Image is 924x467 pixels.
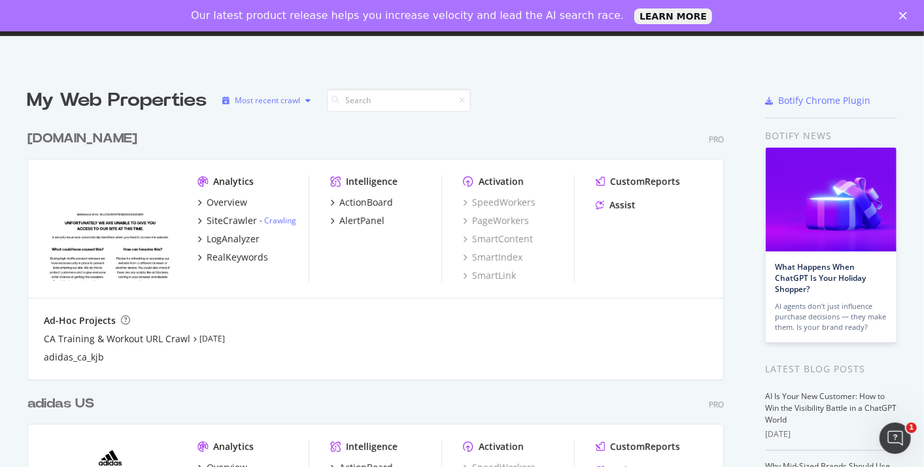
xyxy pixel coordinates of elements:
div: ActionBoard [339,196,393,209]
a: Assist [596,199,636,212]
div: Pro [709,399,724,410]
div: Latest Blog Posts [766,362,897,376]
a: What Happens When ChatGPT Is Your Holiday Shopper? [776,261,866,295]
a: Botify Chrome Plugin [766,94,871,107]
div: Intelligence [346,440,398,453]
div: Intelligence [346,175,398,188]
div: [DOMAIN_NAME] [27,129,137,148]
a: CustomReports [596,175,680,188]
div: AlertPanel [339,214,385,227]
a: Overview [197,196,247,209]
div: adidas US [27,395,94,413]
div: Ad-Hoc Projects [44,314,116,327]
div: Activation [479,175,524,188]
a: CustomReports [596,440,680,453]
div: Assist [609,199,636,212]
div: Most recent crawl [235,97,301,105]
a: [DOMAIN_NAME] [27,129,143,148]
div: Botify news [766,129,897,143]
div: - [260,215,296,226]
img: adidas.ca [44,175,177,281]
div: CustomReports [610,440,680,453]
div: Activation [479,440,524,453]
div: Analytics [213,440,254,453]
div: Our latest product release helps you increase velocity and lead the AI search race. [191,9,624,22]
img: What Happens When ChatGPT Is Your Holiday Shopper? [766,148,897,251]
iframe: Intercom live chat [880,423,911,454]
a: CA Training & Workout URL Crawl [44,332,190,346]
div: My Web Properties [27,88,207,114]
div: AI agents don’t just influence purchase decisions — they make them. Is your brand ready? [776,301,887,332]
a: SpeedWorkers [463,196,536,209]
a: SmartIndex [463,251,522,264]
div: SiteCrawler [207,214,257,227]
div: LogAnalyzer [207,233,260,246]
a: SiteCrawler- Crawling [197,214,296,227]
a: RealKeywords [197,251,268,264]
button: Most recent crawl [218,90,317,111]
a: AlertPanel [330,214,385,227]
div: [DATE] [766,428,897,440]
a: SmartContent [463,233,533,246]
a: [DATE] [199,333,225,344]
a: adidas US [27,395,99,413]
a: LEARN MORE [634,8,712,24]
div: Close [899,12,912,20]
div: RealKeywords [207,251,268,264]
span: 1 [906,423,917,433]
a: LogAnalyzer [197,233,260,246]
input: Search [327,89,471,112]
a: SmartLink [463,269,516,282]
div: Analytics [213,175,254,188]
div: Botify Chrome Plugin [779,94,871,107]
a: PageWorkers [463,214,529,227]
a: Crawling [264,215,296,226]
a: adidas_ca_kjb [44,351,104,364]
div: Pro [709,134,724,145]
div: Overview [207,196,247,209]
div: CustomReports [610,175,680,188]
a: AI Is Your New Customer: How to Win the Visibility Battle in a ChatGPT World [766,391,897,425]
a: ActionBoard [330,196,393,209]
